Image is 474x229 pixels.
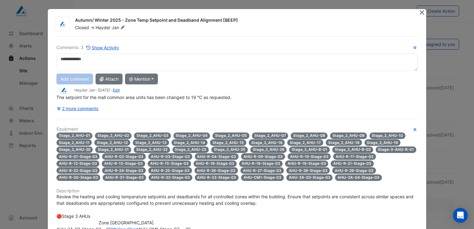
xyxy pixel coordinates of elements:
span: AHU-R-16-Stage-03 [194,160,237,167]
button: 2 more comments [56,103,99,114]
a: Edit [113,88,120,92]
span: AHU-R-26-Stage-03 [195,167,238,174]
span: Closed [75,25,89,30]
span: Stage_2_AHU-05 [212,132,249,139]
span: AHU-R-31-Stage-03 [103,174,146,181]
span: Stage_2_AHU-04 [173,132,210,139]
span: Stage_2_AHU-18 [326,139,362,146]
span: Stage_2_AHU-16 [249,139,285,146]
span: AHU-R-25-Stage-03 [148,167,192,174]
span: Stage_2_AHU-17 [287,139,323,146]
span: AHU-R-19-Stage-03 [285,160,329,167]
span: AHU-R-04-Stage-03 [195,153,239,160]
span: AHU-3A-04-Stage-03 [335,174,382,181]
span: AHU-R-01-Stage-03 [56,153,100,160]
span: AHU-R-11-Stage-03 [333,153,376,160]
span: Jan [112,25,126,31]
span: AHU-R-28-Stage-03 [286,167,330,174]
button: @ Mention [125,74,158,84]
span: Stage_2_AHU-02 [95,132,132,139]
span: AHU-R-33-Stage-03 [195,174,239,181]
span: AHU-R-13-Stage-03 [102,160,145,167]
span: -> [90,25,94,30]
span: AHU-R-12-Stage-03 [56,160,100,167]
span: Stage_2_AHU-B-02 [332,146,373,153]
small: Hayder Jan - - [74,88,120,93]
span: AHU-R-03-Stage-03 [148,153,192,160]
span: Stage_2_AHU-20 [56,146,93,153]
img: Airmaster Australia [56,87,72,94]
span: Hayder [96,25,110,30]
span: AHU-R-21-Stage-03 [331,160,374,167]
img: Airmaster Australia [56,21,70,27]
div: Comments: 3 [56,44,120,51]
span: Stage_2_AHU-14 [172,139,208,146]
span: Stage_2_AHU-07 [252,132,288,139]
span: Stage_2_AHU-26 [250,146,287,153]
span: AHU-R-10-Stage-03 [288,153,331,160]
span: Stage_2_AHU-09 [330,132,367,139]
span: Stage_2_AHU-25 [211,146,248,153]
span: Stage_2_AHU-21 [95,146,131,153]
span: Stage_2_AHU-11 [56,139,92,146]
span: Stage_2_AHU-01 [56,132,93,139]
span: Stage_2_AHU-19 [364,139,401,146]
button: Show Activity [86,44,120,51]
span: Stage_2_AHU-15 [210,139,246,146]
span: Stage_2_AHU-08 [291,132,328,139]
span: AHU-R-18-Stage-03 [239,160,283,167]
span: AHU-R-32-Stage-03 [149,174,192,181]
h6: Equipment [56,127,418,132]
span: Stage_2_AHU-03 [134,132,171,139]
button: Close [418,9,425,16]
span: AHU-3A-02-Stage-03 [286,174,333,181]
span: Stage_2_AHU-B-01 [289,146,330,153]
span: Stage_2_AHU-23 [172,146,209,153]
span: AHU-R-24-Stage-03 [102,167,146,174]
span: Stage_2_AHU-12 [94,139,130,146]
span: Stage-3-AHU-R-01 [376,146,417,153]
button: Attach [96,74,123,84]
span: Stage_2_AHU-10 [369,132,406,139]
span: Stage_2_AHU-13 [133,139,169,146]
span: AHU-R-30-Stage-03 [56,174,101,181]
span: AHU-R-09-Stage-03 [241,153,285,160]
span: The setpoint for the mall common area units has been changed to 19 °C as requested. [56,95,231,100]
span: 2025-08-01 12:20:50 [98,88,110,92]
span: AHU-R-15-Stage-03 [148,160,191,167]
span: AHU-R-02-Stage-03 [102,153,146,160]
span: AHU-CM1-Stage-03 [241,174,284,181]
div: Open Intercom Messenger [453,208,468,223]
span: AHU-R-27-Stage-03 [240,167,284,174]
span: AHU-R-29-Stage-03 [332,167,376,174]
h6: Description [56,188,418,194]
span: AHU-R-22-Stage-03 [56,167,100,174]
span: Stage_2_AHU-22 [134,146,170,153]
div: Autumn/ Winter 2025 - Zone Temp Setpoint and Deadband Alignment [BEEP] [75,17,411,25]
